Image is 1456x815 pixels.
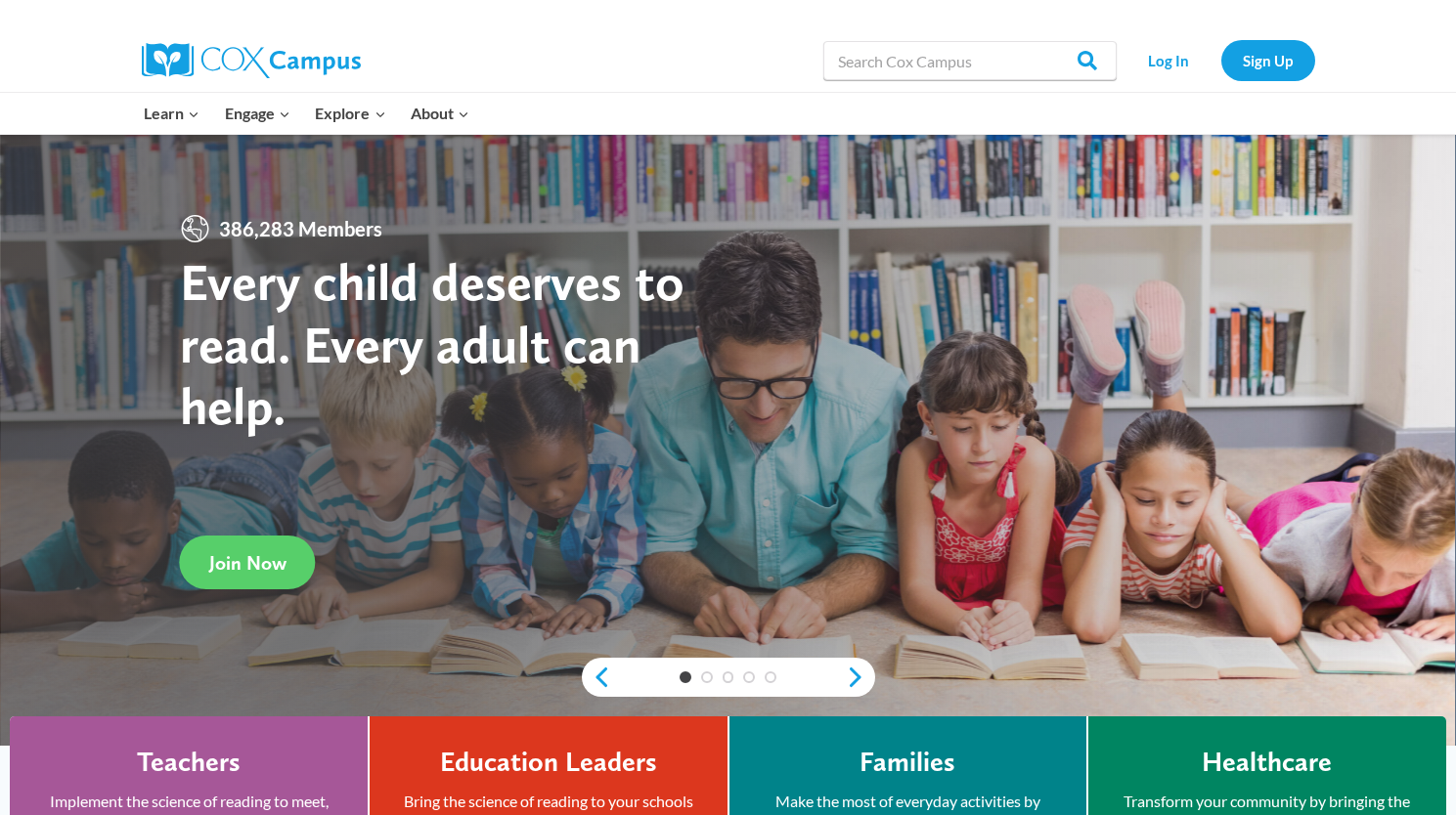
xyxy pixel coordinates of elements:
h4: Families [860,746,955,779]
h4: Education Leaders [440,746,657,779]
input: Search Cox Campus [823,41,1117,80]
div: content slider buttons [582,658,875,697]
span: Join Now [209,551,287,575]
h4: Teachers [137,746,241,779]
a: previous [582,665,611,689]
a: 5 [765,671,776,683]
nav: Secondary Navigation [1126,40,1315,80]
span: Learn [144,101,199,126]
a: Join Now [180,536,316,589]
span: About [411,101,469,126]
a: 4 [743,671,755,683]
strong: Every child deserves to read. Every adult can help. [180,250,684,437]
a: next [846,665,875,689]
span: Explore [315,101,385,126]
a: Sign Up [1221,40,1315,80]
span: 386,283 Members [211,213,390,244]
a: 3 [723,671,734,683]
span: Engage [225,101,290,126]
img: Cox Campus [142,43,361,78]
nav: Primary Navigation [132,93,482,134]
a: 2 [701,671,713,683]
h4: Healthcare [1202,746,1332,779]
a: 1 [680,671,691,683]
a: Log In [1126,40,1212,80]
